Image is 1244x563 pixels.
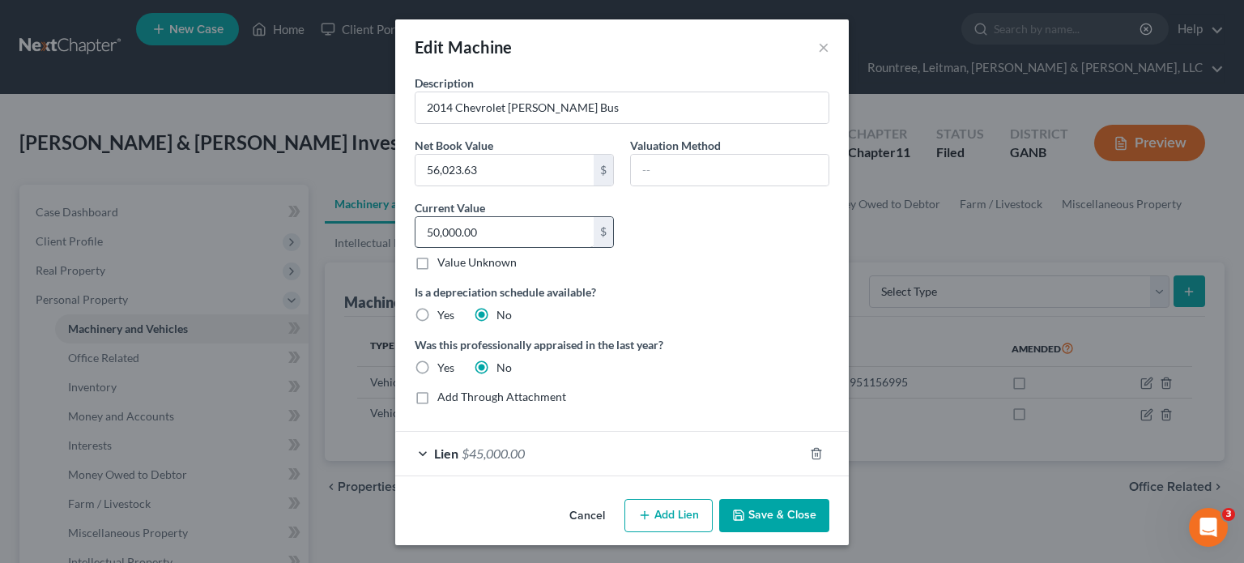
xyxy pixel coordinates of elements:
label: Valuation Method [630,137,721,154]
span: 3 [1222,508,1235,521]
div: $ [594,217,613,248]
label: Was this professionally appraised in the last year? [415,336,829,353]
label: Current Value [415,199,485,216]
label: Description [415,75,474,92]
button: Add Lien [624,499,713,533]
label: Yes [437,307,454,323]
label: Add Through Attachment [437,389,566,405]
div: $ [594,155,613,186]
iframe: Intercom live chat [1189,508,1228,547]
span: Lien [434,446,458,461]
span: $45,000.00 [462,446,525,461]
label: No [496,360,512,376]
button: Cancel [556,501,618,533]
input: 0.00 [415,217,594,248]
label: Is a depreciation schedule available? [415,284,829,301]
input: -- [631,155,829,186]
label: Yes [437,360,454,376]
input: 0.00 [415,155,594,186]
button: Save & Close [719,499,829,533]
label: Net Book Value [415,137,493,154]
div: Edit Machine [415,36,513,58]
input: Describe... [415,92,829,123]
label: No [496,307,512,323]
button: × [818,37,829,57]
label: Value Unknown [437,254,517,271]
